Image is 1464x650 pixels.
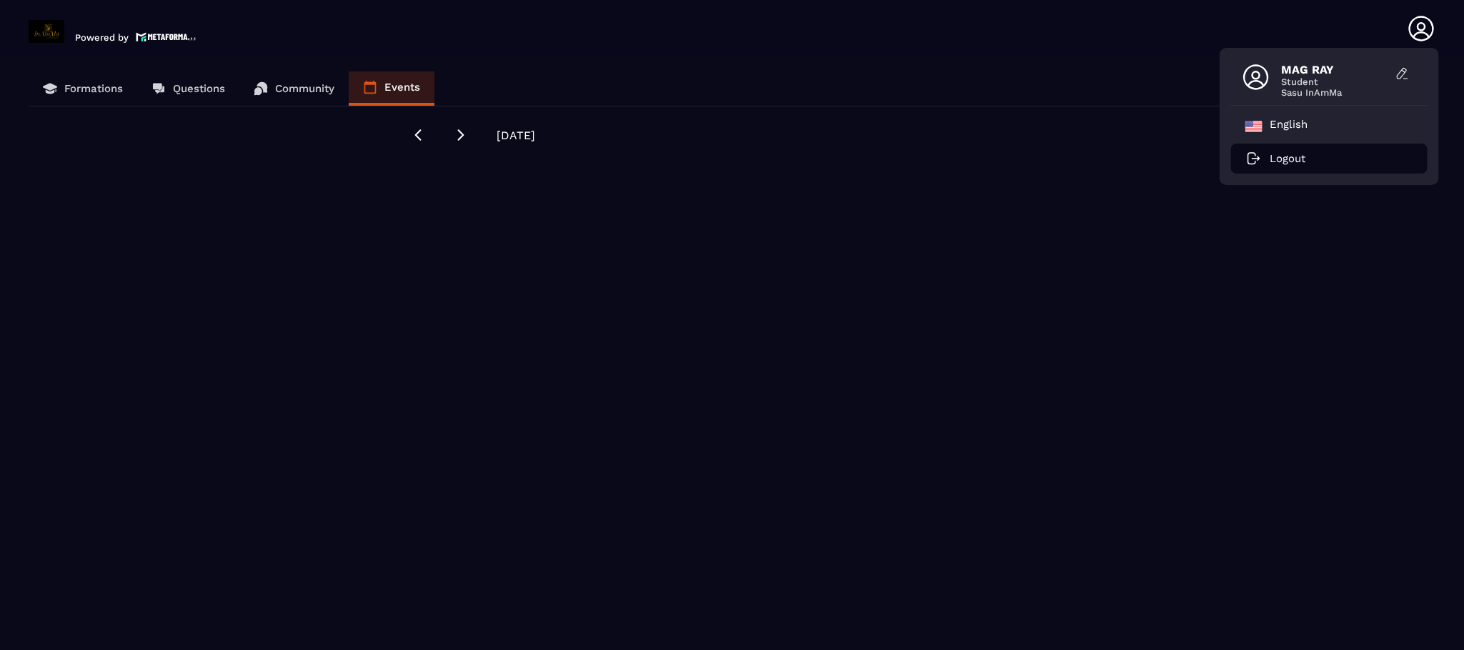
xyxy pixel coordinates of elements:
[1281,63,1388,76] span: MAG RAY
[497,129,535,142] span: [DATE]
[1281,76,1388,87] span: Student
[1281,87,1388,98] span: Sasu InAmMa
[1270,118,1308,135] p: English
[29,71,137,106] a: Formations
[64,82,123,95] p: Formations
[275,82,334,95] p: Community
[239,71,349,106] a: Community
[136,31,196,43] img: logo
[173,82,225,95] p: Questions
[349,71,434,106] a: Events
[137,71,239,106] a: Questions
[384,81,420,94] p: Events
[29,20,64,43] img: logo-branding
[75,32,129,43] p: Powered by
[1270,152,1305,165] p: Logout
